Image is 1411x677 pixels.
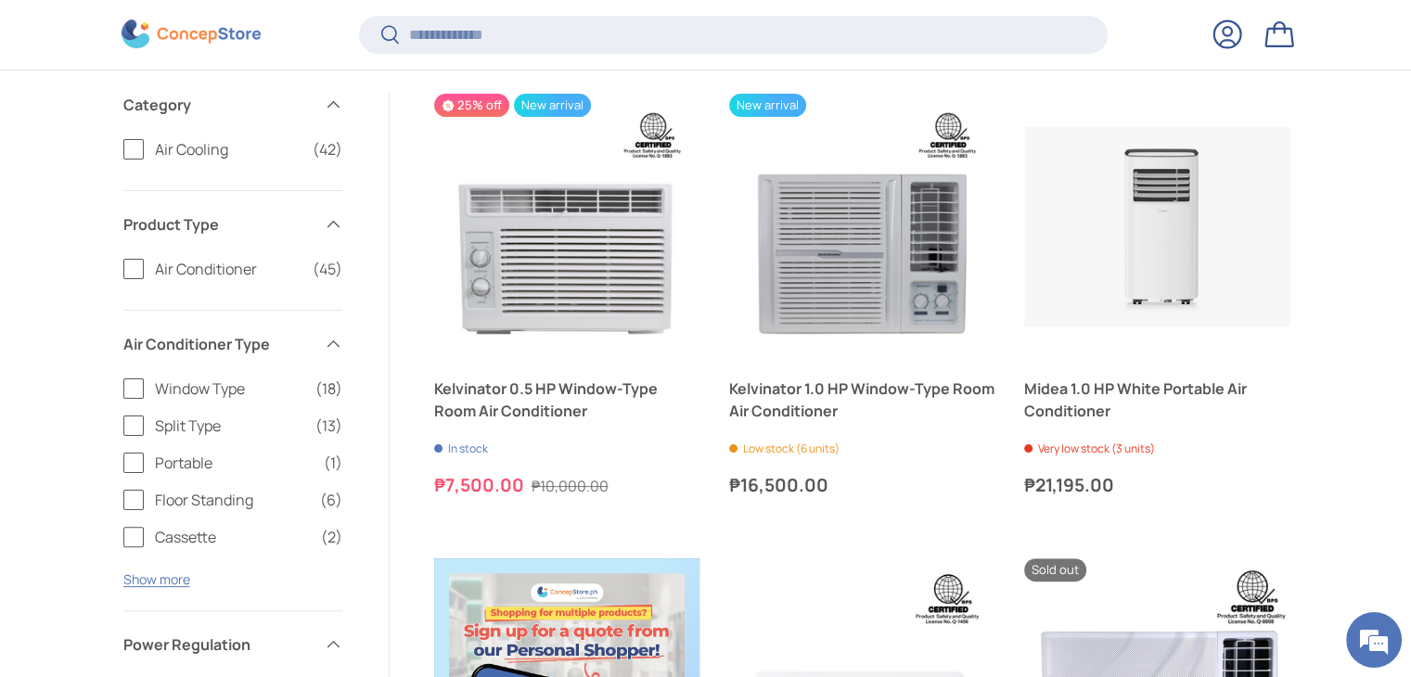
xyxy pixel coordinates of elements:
[155,258,301,280] span: Air Conditioner
[315,377,342,400] span: (18)
[1024,558,1086,581] span: Sold out
[123,71,342,138] summary: Category
[123,191,342,258] summary: Product Type
[155,415,304,437] span: Split Type
[729,377,994,422] a: Kelvinator 1.0 HP Window-Type Room Air Conditioner
[123,311,342,377] summary: Air Conditioner Type
[313,138,342,160] span: (42)
[155,377,304,400] span: Window Type
[434,377,699,422] a: Kelvinator 0.5 HP Window-Type Room Air Conditioner
[324,452,342,474] span: (1)
[315,415,342,437] span: (13)
[155,452,313,474] span: Portable
[122,20,261,49] img: ConcepStore
[313,258,342,280] span: (45)
[320,489,342,511] span: (6)
[514,94,591,117] span: New arrival
[123,633,313,656] span: Power Regulation
[123,570,190,588] button: Show more
[123,333,313,355] span: Air Conditioner Type
[434,94,509,117] span: 25% off
[155,526,310,548] span: Cassette
[729,94,806,117] span: New arrival
[155,489,309,511] span: Floor Standing
[729,94,994,359] a: Kelvinator 1.0 HP Window-Type Room Air Conditioner
[1024,94,1289,359] a: Midea 1.0 HP White Portable Air Conditioner
[123,213,313,236] span: Product Type
[434,94,699,359] a: Kelvinator 0.5 HP Window-Type Room Air Conditioner
[155,138,301,160] span: Air Cooling
[1024,377,1289,422] a: Midea 1.0 HP White Portable Air Conditioner
[321,526,342,548] span: (2)
[123,94,313,116] span: Category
